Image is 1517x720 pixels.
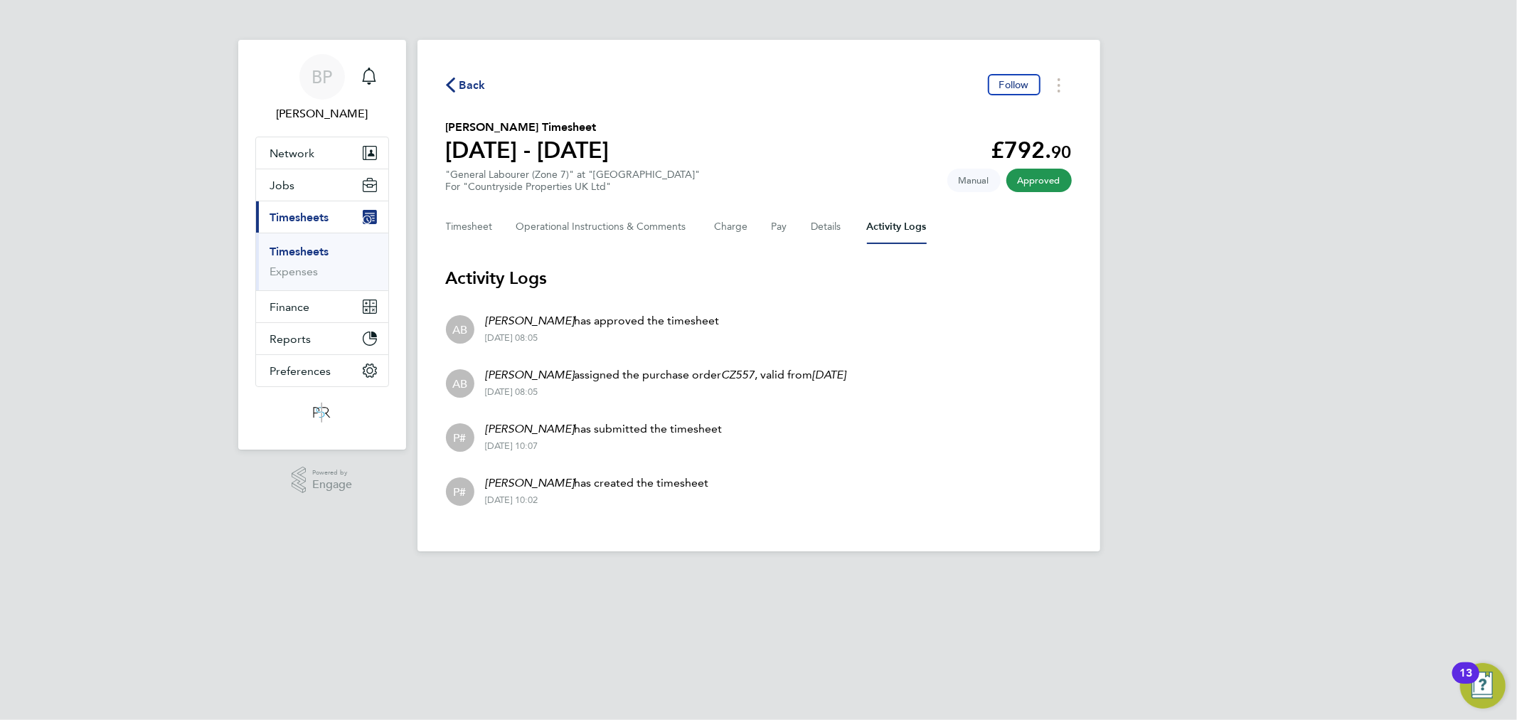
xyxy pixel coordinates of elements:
span: Back [459,77,486,94]
button: Finance [256,291,388,322]
button: Operational Instructions & Comments [516,210,692,244]
p: has submitted the timesheet [486,420,723,438]
h3: Activity Logs [446,267,1072,290]
div: [DATE] 10:07 [486,440,723,452]
span: Powered by [312,467,352,479]
button: Reports [256,323,388,354]
em: [PERSON_NAME] [486,422,575,435]
button: Details [811,210,844,244]
em: [PERSON_NAME] [486,314,575,327]
button: Follow [988,74,1040,95]
div: [DATE] 08:05 [486,332,720,344]
em: [PERSON_NAME] [486,368,575,381]
button: Back [446,76,486,94]
div: "General Labourer (Zone 7)" at "[GEOGRAPHIC_DATA]" [446,169,701,193]
span: Reports [270,332,312,346]
button: Preferences [256,355,388,386]
h2: [PERSON_NAME] Timesheet [446,119,610,136]
button: Jobs [256,169,388,201]
span: This timesheet has been approved. [1006,169,1072,192]
a: Go to home page [255,401,389,424]
div: Person #167144 [446,423,474,452]
div: Timesheets [256,233,388,290]
app-decimal: £792. [991,137,1072,164]
button: Open Resource Center, 13 new notifications [1460,663,1506,709]
span: Finance [270,300,310,314]
button: Pay [772,210,789,244]
p: has approved the timesheet [486,312,720,329]
div: For "Countryside Properties UK Ltd" [446,181,701,193]
h1: [DATE] - [DATE] [446,136,610,164]
span: AB [452,322,467,337]
span: Engage [312,479,352,491]
em: [PERSON_NAME] [486,476,575,489]
span: Jobs [270,179,295,192]
button: Timesheet [446,210,494,244]
p: assigned the purchase order , valid from [486,366,846,383]
img: psrsolutions-logo-retina.png [309,401,334,424]
em: [DATE] [813,368,846,381]
a: Powered byEngage [292,467,352,494]
em: CZ557 [722,368,755,381]
span: BP [312,68,332,86]
a: Timesheets [270,245,329,258]
span: P# [454,484,467,499]
button: Network [256,137,388,169]
span: Ben Perkin [255,105,389,122]
span: Network [270,147,315,160]
p: has created the timesheet [486,475,709,492]
span: This timesheet was manually created. [947,169,1001,192]
div: Andre Bonnick [446,315,474,344]
button: Charge [715,210,749,244]
span: Follow [999,78,1029,91]
span: Timesheets [270,211,329,224]
a: BP[PERSON_NAME] [255,54,389,122]
span: AB [452,376,467,391]
span: Preferences [270,364,331,378]
div: [DATE] 10:02 [486,494,709,506]
div: Andre Bonnick [446,369,474,398]
nav: Main navigation [238,40,406,450]
div: Person #167144 [446,477,474,506]
button: Timesheets Menu [1046,74,1072,96]
div: 13 [1459,673,1472,692]
div: [DATE] 08:05 [486,386,846,398]
span: P# [454,430,467,445]
a: Expenses [270,265,319,278]
span: 90 [1052,142,1072,162]
button: Activity Logs [867,210,927,244]
button: Timesheets [256,201,388,233]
